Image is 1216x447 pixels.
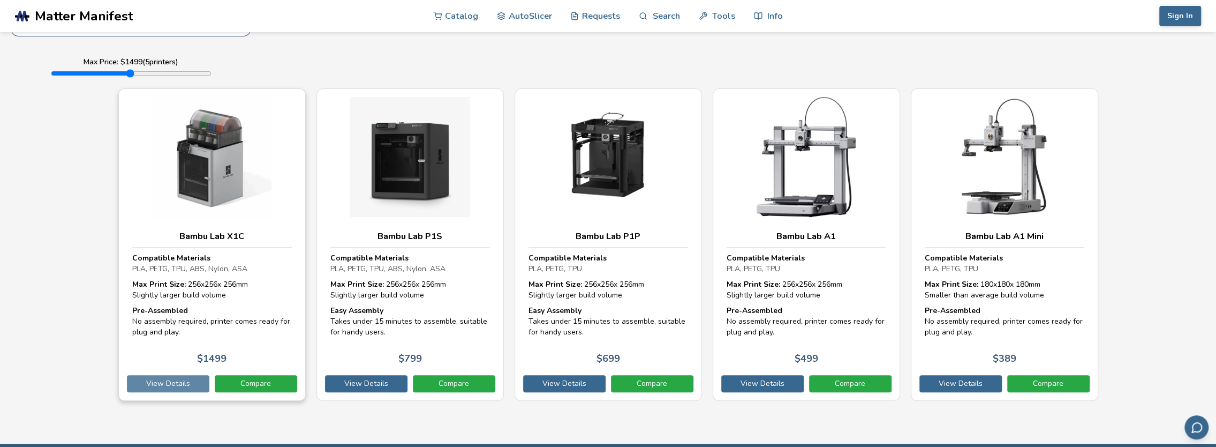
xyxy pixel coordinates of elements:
[925,264,978,274] span: PLA, PETG, TPU
[727,306,782,316] strong: Pre-Assembled
[809,375,892,392] a: Compare
[197,353,226,364] p: $ 1499
[127,375,209,392] a: View Details
[925,306,980,316] strong: Pre-Assembled
[398,353,422,364] p: $ 799
[132,306,292,337] div: No assembly required, printer comes ready for plug and play.
[330,306,490,337] div: Takes under 15 minutes to assemble, suitable for handy users.
[413,375,495,392] a: Compare
[132,231,292,242] h3: Bambu Lab X1C
[132,253,210,263] strong: Compatible Materials
[727,231,886,242] h3: Bambu Lab A1
[330,279,384,289] strong: Max Print Size:
[727,264,780,274] span: PLA, PETG, TPU
[911,88,1098,401] a: Bambu Lab A1 MiniCompatible MaterialsPLA, PETG, TPUMax Print Size: 180x180x 180mmSmaller than ave...
[528,279,582,289] strong: Max Print Size:
[611,375,693,392] a: Compare
[132,306,188,316] strong: Pre-Assembled
[596,353,620,364] p: $ 699
[713,88,900,401] a: Bambu Lab A1Compatible MaterialsPLA, PETG, TPUMax Print Size: 256x256x 256mmSlightly larger build...
[795,353,818,364] p: $ 499
[35,9,133,24] span: Matter Manifest
[727,253,805,263] strong: Compatible Materials
[132,279,186,289] strong: Max Print Size:
[919,375,1002,392] a: View Details
[1184,415,1209,439] button: Send feedback via email
[727,279,780,289] strong: Max Print Size:
[330,253,409,263] strong: Compatible Materials
[84,58,178,66] label: Max Price: $ 1499 ( 5 printers)
[330,264,445,274] span: PLA, PETG, TPU, ABS, Nylon, ASA
[925,253,1003,263] strong: Compatible Materials
[528,279,688,300] div: 256 x 256 x 256 mm Slightly larger build volume
[727,279,886,300] div: 256 x 256 x 256 mm Slightly larger build volume
[528,264,582,274] span: PLA, PETG, TPU
[925,279,1084,300] div: 180 x 180 x 180 mm Smaller than average build volume
[925,231,1084,242] h3: Bambu Lab A1 Mini
[528,231,688,242] h3: Bambu Lab P1P
[316,88,504,401] a: Bambu Lab P1SCompatible MaterialsPLA, PETG, TPU, ABS, Nylon, ASAMax Print Size: 256x256x 256mmSli...
[132,264,247,274] span: PLA, PETG, TPU, ABS, Nylon, ASA
[325,375,407,392] a: View Details
[330,306,383,316] strong: Easy Assembly
[528,253,607,263] strong: Compatible Materials
[523,375,606,392] a: View Details
[1007,375,1090,392] a: Compare
[132,279,292,300] div: 256 x 256 x 256 mm Slightly larger build volume
[215,375,297,392] a: Compare
[1159,6,1201,26] button: Sign In
[721,375,804,392] a: View Details
[330,279,490,300] div: 256 x 256 x 256 mm Slightly larger build volume
[727,306,886,337] div: No assembly required, printer comes ready for plug and play.
[528,306,581,316] strong: Easy Assembly
[925,306,1084,337] div: No assembly required, printer comes ready for plug and play.
[330,231,490,242] h3: Bambu Lab P1S
[993,353,1016,364] p: $ 389
[925,279,978,289] strong: Max Print Size:
[515,88,702,401] a: Bambu Lab P1PCompatible MaterialsPLA, PETG, TPUMax Print Size: 256x256x 256mmSlightly larger buil...
[118,88,306,401] a: Bambu Lab X1CCompatible MaterialsPLA, PETG, TPU, ABS, Nylon, ASAMax Print Size: 256x256x 256mmSli...
[528,306,688,337] div: Takes under 15 minutes to assemble, suitable for handy users.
